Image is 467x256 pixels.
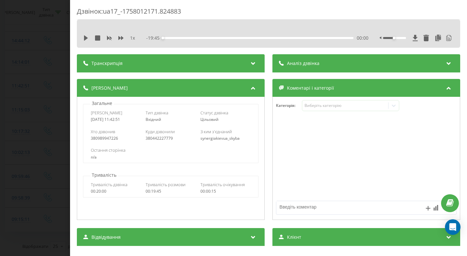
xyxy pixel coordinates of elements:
[146,117,161,122] span: Вхідний
[445,219,461,235] div: Open Intercom Messenger
[91,147,126,153] span: Остання сторінка
[91,155,250,160] div: n/a
[276,103,302,108] h4: Категорія :
[91,136,141,141] div: 380989947226
[146,189,196,194] div: 00:19:45
[91,117,141,122] div: [DATE] 11:42:51
[200,129,232,134] span: З ким з'єднаний
[287,234,301,240] span: Клієнт
[146,136,196,141] div: 380442227779
[393,37,395,39] div: Accessibility label
[146,110,168,116] span: Тип дзвінка
[287,60,319,67] span: Аналіз дзвінка
[90,172,118,178] p: Тривалість
[305,103,386,108] div: Виберіть категорію
[91,60,123,67] span: Транскрипція
[91,85,128,91] span: [PERSON_NAME]
[77,7,460,19] div: Дзвінок : ua17_-1758012171.824883
[91,189,141,194] div: 00:20:00
[357,35,368,41] span: 00:00
[200,117,219,122] span: Цільовий
[146,129,175,134] span: Куди дзвонили
[91,129,115,134] span: Хто дзвонив
[200,189,251,194] div: 00:00:15
[91,110,122,116] span: [PERSON_NAME]
[146,35,163,41] span: - 19:45
[200,110,228,116] span: Статус дзвінка
[200,136,251,141] div: synergiakievua_skyba
[91,234,121,240] span: Відвідування
[91,182,127,187] span: Тривалість дзвінка
[200,182,245,187] span: Тривалість очікування
[90,100,114,107] p: Загальне
[146,182,186,187] span: Тривалість розмови
[130,35,135,41] span: 1 x
[287,85,334,91] span: Коментарі і категорії
[162,37,164,39] div: Accessibility label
